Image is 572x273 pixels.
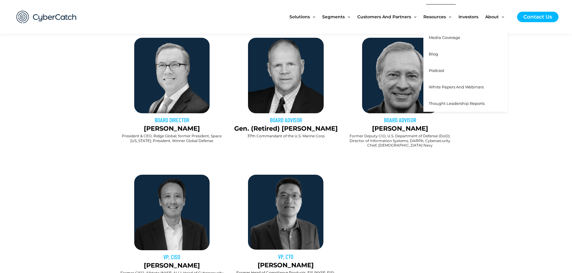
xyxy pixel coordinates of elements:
span: Podcast [429,68,444,73]
span: Investors [459,4,478,29]
h3: BOARD ADVISOR [346,116,454,124]
h3: BOARD DIRECTOR [118,116,226,124]
a: Thought Leadership Reports [423,95,508,112]
p: [PERSON_NAME] [118,261,226,270]
span: Menu Toggle [446,4,451,29]
span: Menu Toggle [499,4,504,29]
a: Investors [459,4,485,29]
span: Segments [322,4,345,29]
p: [PERSON_NAME] [118,124,226,133]
span: About [485,4,499,29]
a: Blog [423,46,508,62]
span: Thought Leadership Reports [429,101,485,106]
span: Menu Toggle [310,4,315,29]
a: Podcast [423,62,508,79]
span: Menu Toggle [345,4,350,29]
span: Resources [423,4,446,29]
nav: Site Navigation: New Main Menu [289,4,511,29]
span: Media Coverage [429,35,460,40]
a: Contact Us [517,12,558,22]
span: White Papers and Webinars [429,85,484,89]
h2: President & CEO, Ridge Global; former President, Space [US_STATE]; President, Winner Global Defense [118,134,226,143]
h2: Former Deputy CIO, U.S. Department of Defense (DoD); Director of Information Systems, DARPA; Cybe... [346,134,454,148]
span: Menu Toggle [411,4,416,29]
h3: BOARD ADVISOR [232,116,340,124]
span: Solutions [289,4,310,29]
h2: 37th Commandant of the U.S. Marine Corp [232,134,340,138]
span: Customers and Partners [357,4,411,29]
h3: VP, CTO [232,253,339,260]
img: CyberCatch [11,4,83,29]
h3: VP, CISO [118,253,226,261]
p: [PERSON_NAME] [346,124,454,133]
a: White Papers and Webinars [423,79,508,95]
p: Gen. (Retired) [PERSON_NAME] [232,124,340,133]
p: [PERSON_NAME] [232,260,339,270]
a: Media Coverage [423,29,508,46]
span: Blog [429,52,438,56]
